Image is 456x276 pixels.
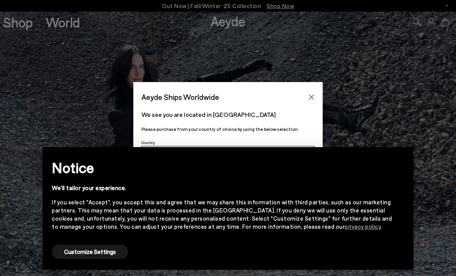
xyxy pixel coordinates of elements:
button: Customize Settings [52,245,128,259]
div: If you select "Accept", you accept this and agree that we may share this information with third p... [52,198,392,231]
div: We'll tailor your experience. [52,184,392,192]
button: Close this notice [392,149,410,168]
span: Aeyde Ships Worldwide [141,90,219,104]
a: privacy policy [345,223,381,230]
p: Please purchase from your country of choice by using the below selection: [141,125,315,133]
button: Close [306,91,317,103]
span: × [398,153,404,164]
h2: Notice [52,158,392,178]
p: We see you are located in [GEOGRAPHIC_DATA] [141,110,315,119]
span: Country [141,140,155,145]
